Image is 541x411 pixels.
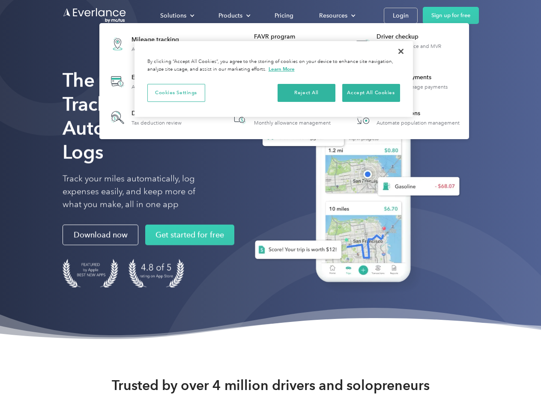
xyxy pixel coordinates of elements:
a: Pricing [266,8,302,23]
div: Mileage tracking [132,36,187,44]
div: Driver checkup [377,33,464,41]
div: License, insurance and MVR verification [377,43,464,55]
div: Automate population management [377,120,460,126]
div: FAVR program [254,33,342,41]
a: Sign up for free [423,7,479,24]
div: Login [393,10,409,21]
div: Automatic mileage logs [132,46,187,52]
div: Resources [319,10,347,21]
button: Cookies Settings [147,84,205,102]
img: 4.9 out of 5 stars on the app store [129,259,184,288]
div: Tax deduction review [132,120,182,126]
button: Reject All [278,84,335,102]
div: By clicking “Accept All Cookies”, you agree to the storing of cookies on your device to enhance s... [147,58,400,73]
a: Driver checkupLicense, insurance and MVR verification [349,28,465,60]
a: Expense trackingAutomatic transaction logs [104,66,197,97]
div: Deduction finder [132,109,182,118]
div: Products [218,10,242,21]
div: Expense tracking [132,73,193,82]
a: Go to homepage [63,7,127,24]
div: Products [210,8,257,23]
a: Login [384,8,418,24]
div: Resources [311,8,362,23]
nav: Products [99,23,469,139]
div: Cookie banner [135,41,413,117]
a: Accountable planMonthly allowance management [226,104,335,131]
button: Accept All Cookies [342,84,400,102]
a: Download now [63,225,138,245]
a: Get started for free [145,225,234,245]
div: Solutions [160,10,186,21]
a: More information about your privacy, opens in a new tab [269,66,295,72]
button: Close [392,42,410,61]
a: FAVR programFixed & Variable Rate reimbursement design & management [226,28,342,60]
strong: Trusted by over 4 million drivers and solopreneurs [112,377,430,394]
div: Privacy [135,41,413,117]
a: Mileage trackingAutomatic mileage logs [104,28,191,60]
a: HR IntegrationsAutomate population management [349,104,464,131]
img: Badge for Featured by Apple Best New Apps [63,259,118,288]
div: Automatic transaction logs [132,84,193,90]
div: HR Integrations [377,109,460,118]
p: Track your miles automatically, log expenses easily, and keep more of what you make, all in one app [63,173,215,211]
div: Pricing [275,10,293,21]
img: Everlance, mileage tracker app, expense tracking app [241,81,466,295]
div: Solutions [152,8,201,23]
a: Deduction finderTax deduction review [104,104,186,131]
div: Monthly allowance management [254,120,331,126]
